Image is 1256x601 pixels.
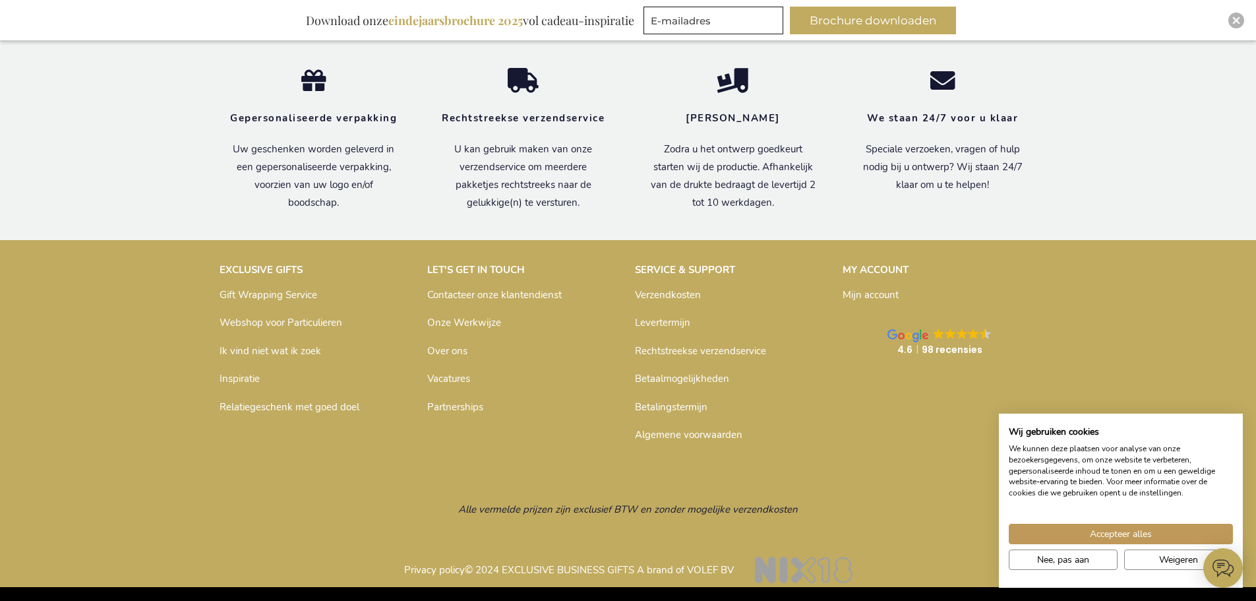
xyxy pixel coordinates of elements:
strong: 4.6 98 recensies [897,343,982,356]
span: Weigeren [1159,553,1198,567]
span: Alle vermelde prijzen zijn exclusief BTW en zonder mogelijke verzendkosten [458,503,798,516]
span: Nee, pas aan [1037,553,1089,567]
p: We kunnen deze plaatsen voor analyse van onze bezoekersgegevens, om onze website te verbeteren, g... [1009,443,1233,499]
a: Relatiegeschenk met goed doel [220,400,359,414]
a: Onze Werkwijze [427,316,501,329]
h2: Wij gebruiken cookies [1009,426,1233,438]
a: Verzendkosten [635,288,701,301]
input: E-mailadres [643,7,783,34]
strong: Gepersonaliseerde verpakking [230,111,397,125]
a: Over ons [427,344,467,358]
img: Google [933,329,944,340]
a: Partnerships [427,400,483,414]
form: marketing offers and promotions [643,7,787,38]
b: eindejaarsbrochure 2025 [388,13,523,28]
div: Download onze vol cadeau-inspiratie [300,7,640,34]
a: Privacy policy [404,563,465,577]
a: Inspiratie [220,372,260,385]
a: Vacatures [427,372,470,385]
img: Google [887,329,928,342]
div: Close [1228,13,1244,28]
img: NIX18 [755,557,852,583]
a: Google GoogleGoogleGoogleGoogleGoogle 4.698 recensies [843,315,1037,369]
strong: EXCLUSIVE GIFTS [220,263,303,276]
p: Zodra u het ontwerp goedkeurt starten wij de productie. Afhankelijk van de drukte bedraagt de lev... [648,141,818,212]
a: Gift Wrapping Service [220,288,317,301]
span: Accepteer alles [1090,527,1152,541]
p: U kan gebruik maken van onze verzendservice om meerdere pakketjes rechtstreeks naar de gelukkige(... [438,141,609,212]
strong: MY ACCOUNT [843,263,909,276]
img: Google [980,329,991,340]
img: Close [1232,16,1240,24]
button: Brochure downloaden [790,7,956,34]
a: Ik vind niet wat ik zoek [220,344,321,358]
a: Levertermijn [635,316,690,329]
img: Google [945,329,956,340]
strong: LET'S GET IN TOUCH [427,263,525,276]
strong: [PERSON_NAME] [686,111,780,125]
button: Alle cookies weigeren [1124,550,1233,570]
p: Speciale verzoeken, vragen of hulp nodig bij u ontwerp? Wij staan 24/7 klaar om u te helpen! [858,141,1028,194]
a: Rechtstreekse verzendservice [635,344,766,358]
button: Accepteer alle cookies [1009,524,1233,544]
a: Betaalmogelijkheden [635,372,729,385]
a: Algemene voorwaarden [635,428,742,441]
img: Google [957,329,968,340]
button: Pas cookie voorkeuren aan [1009,550,1118,570]
a: Betalingstermijn [635,400,707,414]
strong: We staan 24/7 voor u klaar [867,111,1018,125]
a: Webshop voor Particulieren [220,316,342,329]
iframe: belco-activator-frame [1203,548,1243,588]
a: Contacteer onze klantendienst [427,288,562,301]
p: Uw geschenken worden geleverd in een gepersonaliseerde verpakking, voorzien van uw logo en/of boo... [229,141,399,212]
strong: Rechtstreekse verzendservice [442,111,605,125]
strong: SERVICE & SUPPORT [635,263,735,276]
a: Mijn account [843,288,899,301]
img: Google [968,329,979,340]
p: © 2024 EXCLUSIVE BUSINESS GIFTS A brand of VOLEF BV [220,547,1037,581]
